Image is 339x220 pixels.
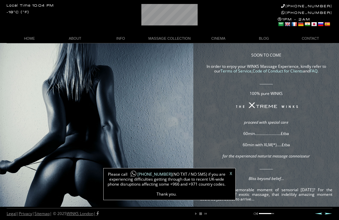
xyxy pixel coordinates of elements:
[200,188,332,201] p: What was your memorable moment of sensorial [DATE]? For the serious devotee of exotic massage, th...
[230,172,232,176] a: X
[281,4,332,8] a: [PHONE_NUMBER]
[196,34,241,43] a: CINEMA
[199,212,203,216] a: stop
[200,80,332,85] p: ________
[67,211,93,216] a: WINKS London
[19,211,32,216] a: Privacy
[200,91,332,96] p: 100% pure WINKS
[310,68,317,74] a: FAQ
[130,170,137,177] img: whatsapp-icon1.png
[34,211,50,216] a: Sitemap
[200,165,332,170] p: ________
[194,212,198,216] a: play
[298,22,304,27] a: German
[200,131,332,136] p: 60min……………………..£tba
[200,143,332,147] p: 60min with XLM(*)…..£tba
[203,212,207,216] a: next
[7,34,52,43] a: HOME
[218,103,315,112] img: The XTREME WINKS Massage
[7,208,99,219] div: | | | © 2025 |
[241,34,287,43] a: BLOG
[324,22,330,27] a: Spanish
[220,68,252,74] a: Terms of Service
[52,34,98,43] a: ABOUT
[7,11,29,14] div: -18°C (°F)
[324,212,332,215] a: Next
[278,22,284,27] a: Arabic
[7,4,54,8] div: Local Time 10:04 PM
[98,34,144,43] a: INFO
[284,22,290,27] a: English
[244,119,288,125] em: proceed with special care
[304,22,310,27] a: Hindi
[291,22,297,27] a: French
[143,34,195,43] a: MASSAGE COLLECTION
[200,64,332,73] p: In order to enjoy your WINKS Massage Experience, kindly refer to our , and .
[254,212,258,216] a: mute
[107,172,226,197] span: Please call (NO TXT / NO SMS) if you are experiencing difficulties getting through due to recent ...
[287,34,332,43] a: CONTACT
[253,68,303,74] a: Code of Conduct for Clients
[249,176,284,181] em: Bliss beyond belief…
[200,53,332,58] p: SOON TO COME
[278,17,332,28] div: 1PM - 2AM
[311,22,317,27] a: Japanese
[281,11,332,15] a: [PHONE_NUMBER]
[127,171,172,177] a: [PHONE_NUMBER]
[7,211,17,216] a: Legal
[222,153,310,159] em: for the experienced naturist massage connaisseur
[315,212,322,215] a: Prev
[317,22,323,27] a: Russian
